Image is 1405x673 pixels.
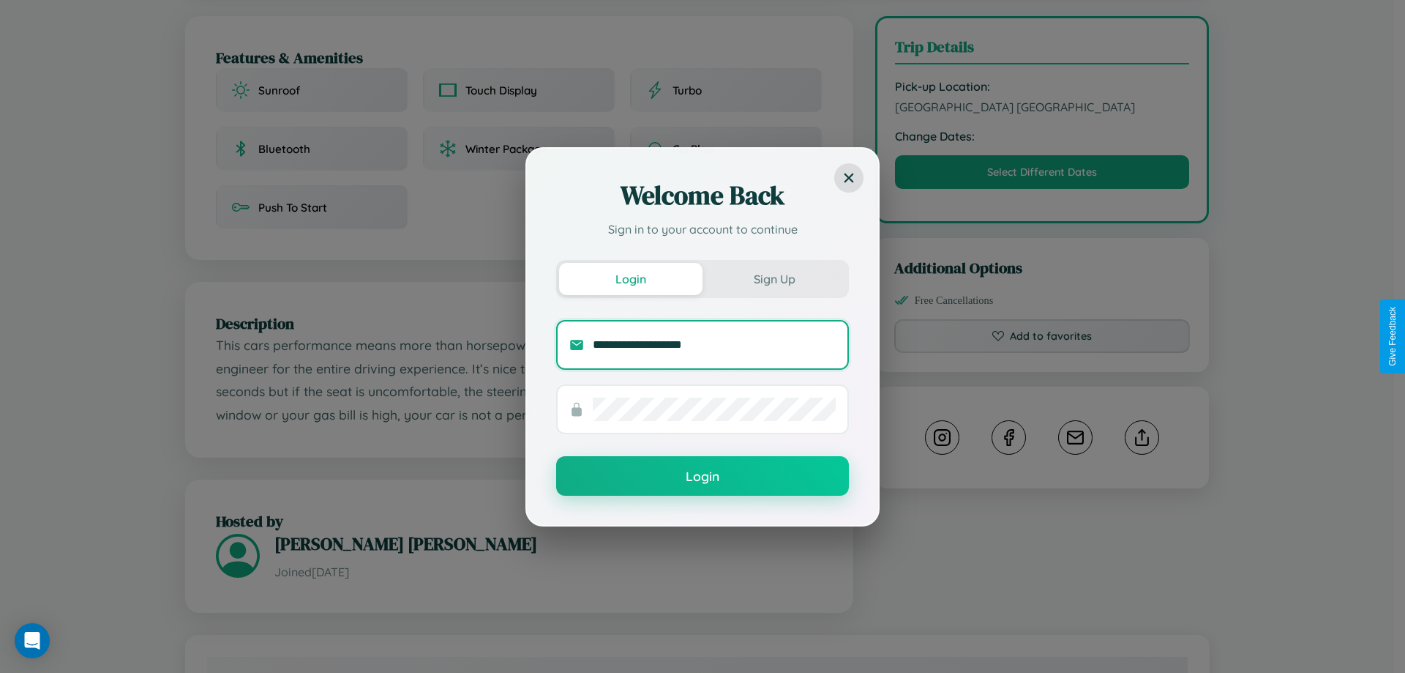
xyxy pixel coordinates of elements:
[702,263,846,295] button: Sign Up
[15,623,50,658] div: Open Intercom Messenger
[556,178,849,213] h2: Welcome Back
[556,220,849,238] p: Sign in to your account to continue
[559,263,702,295] button: Login
[1387,307,1398,366] div: Give Feedback
[556,456,849,496] button: Login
